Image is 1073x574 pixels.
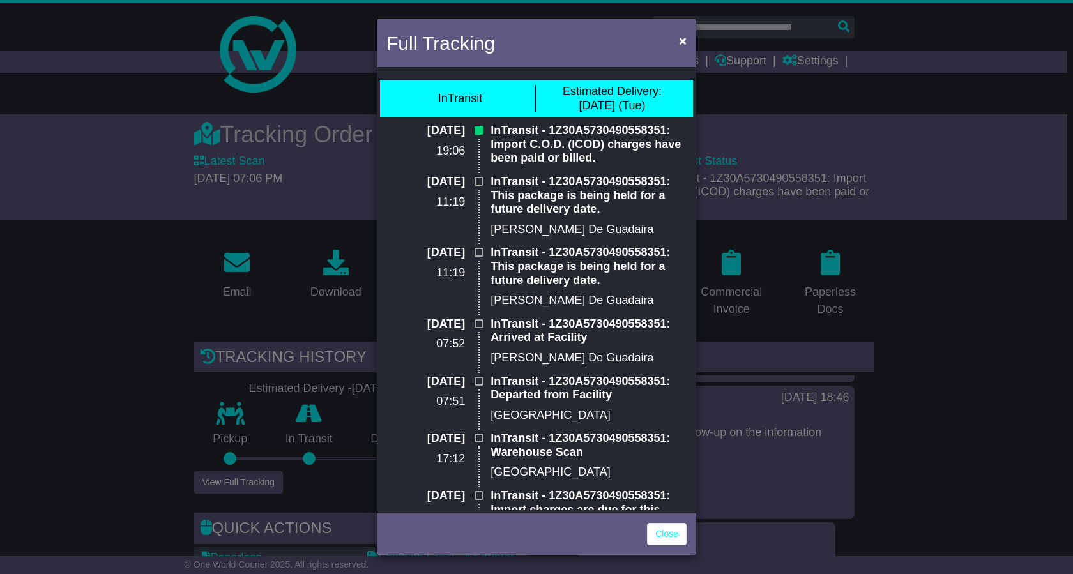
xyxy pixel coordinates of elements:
[679,33,687,48] span: ×
[563,85,662,98] span: Estimated Delivery:
[491,409,687,423] p: [GEOGRAPHIC_DATA]
[563,85,662,112] div: [DATE] (Tue)
[386,124,465,138] p: [DATE]
[491,124,687,165] p: InTransit - 1Z30A5730490558351: Import C.O.D. (ICOD) charges have been paid or billed.
[491,317,687,345] p: InTransit - 1Z30A5730490558351: Arrived at Facility
[386,452,465,466] p: 17:12
[491,223,687,237] p: [PERSON_NAME] De Guadaira
[491,375,687,402] p: InTransit - 1Z30A5730490558351: Departed from Facility
[386,395,465,409] p: 07:51
[386,175,465,189] p: [DATE]
[673,27,693,54] button: Close
[386,144,465,158] p: 19:06
[491,351,687,365] p: [PERSON_NAME] De Guadaira
[386,29,495,57] h4: Full Tracking
[386,195,465,209] p: 11:19
[491,432,687,459] p: InTransit - 1Z30A5730490558351: Warehouse Scan
[386,510,465,524] p: 16:09
[491,246,687,287] p: InTransit - 1Z30A5730490558351: This package is being held for a future delivery date.
[647,523,687,545] a: Close
[386,337,465,351] p: 07:52
[491,465,687,480] p: [GEOGRAPHIC_DATA]
[386,489,465,503] p: [DATE]
[386,266,465,280] p: 11:19
[491,175,687,216] p: InTransit - 1Z30A5730490558351: This package is being held for a future delivery date.
[491,294,687,308] p: [PERSON_NAME] De Guadaira
[386,432,465,446] p: [DATE]
[386,317,465,331] p: [DATE]
[386,246,465,260] p: [DATE]
[438,92,482,106] div: InTransit
[491,489,687,544] p: InTransit - 1Z30A5730490558351: Import charges are due for this package. Select Pay Now (where av...
[386,375,465,389] p: [DATE]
